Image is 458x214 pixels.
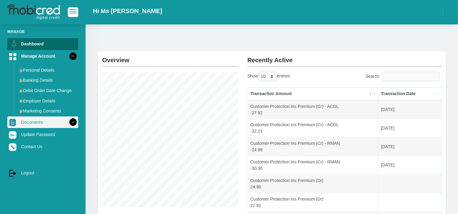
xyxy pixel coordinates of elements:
td: [DATE] [378,119,441,137]
img: menu arrow [20,89,23,93]
a: Contact Us [7,141,78,152]
td: [DATE] [378,137,441,156]
h2: Overview [102,52,238,64]
select: Showentries [258,72,277,81]
td: Customer Protection Ins Premium (Dr) 24.98 [248,174,379,193]
a: Logout [7,167,78,179]
img: menu arrow [20,99,23,103]
th: Transaction Date: activate to sort column ascending [378,87,441,100]
img: menu arrow [20,109,23,113]
a: Banking Details [17,75,78,85]
a: Debit Order Date Change [17,86,78,95]
a: Documents [7,116,78,128]
td: Customer Protection Ins Premium (Cr) - ACOL -32.21 [248,119,379,137]
a: Manage Account [7,50,78,62]
label: Show entries [247,72,290,81]
li: Manage [7,29,78,34]
th: Transaction Amount: activate to sort column descending [248,87,379,100]
a: Marketing Consents [17,106,78,116]
td: Customer Protection Ins Premium (Cr) - ACOL -27.92 [248,100,379,119]
img: logo-mobicred.svg [7,5,60,20]
td: Customer Protection Ins Premium (Cr) - RMAN -30.36 [248,156,379,174]
img: menu arrow [20,79,23,83]
a: Update Password [7,129,78,140]
td: Customer Protection Ins Premium (Dr) 27.92 [248,193,379,212]
input: Search: [383,72,439,81]
a: Personal Details [17,65,78,75]
label: Search: [365,72,442,81]
h2: Hi Ms [PERSON_NAME] [93,7,162,15]
img: menu arrow [20,69,23,73]
a: Employer Details [17,96,78,106]
td: Customer Protection Ins Premium (Cr) - RMAN -24.98 [248,137,379,156]
a: Dashboard [7,38,78,50]
td: [DATE] [378,156,441,174]
td: [DATE] [378,100,441,119]
h2: Recently Active [247,52,442,64]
